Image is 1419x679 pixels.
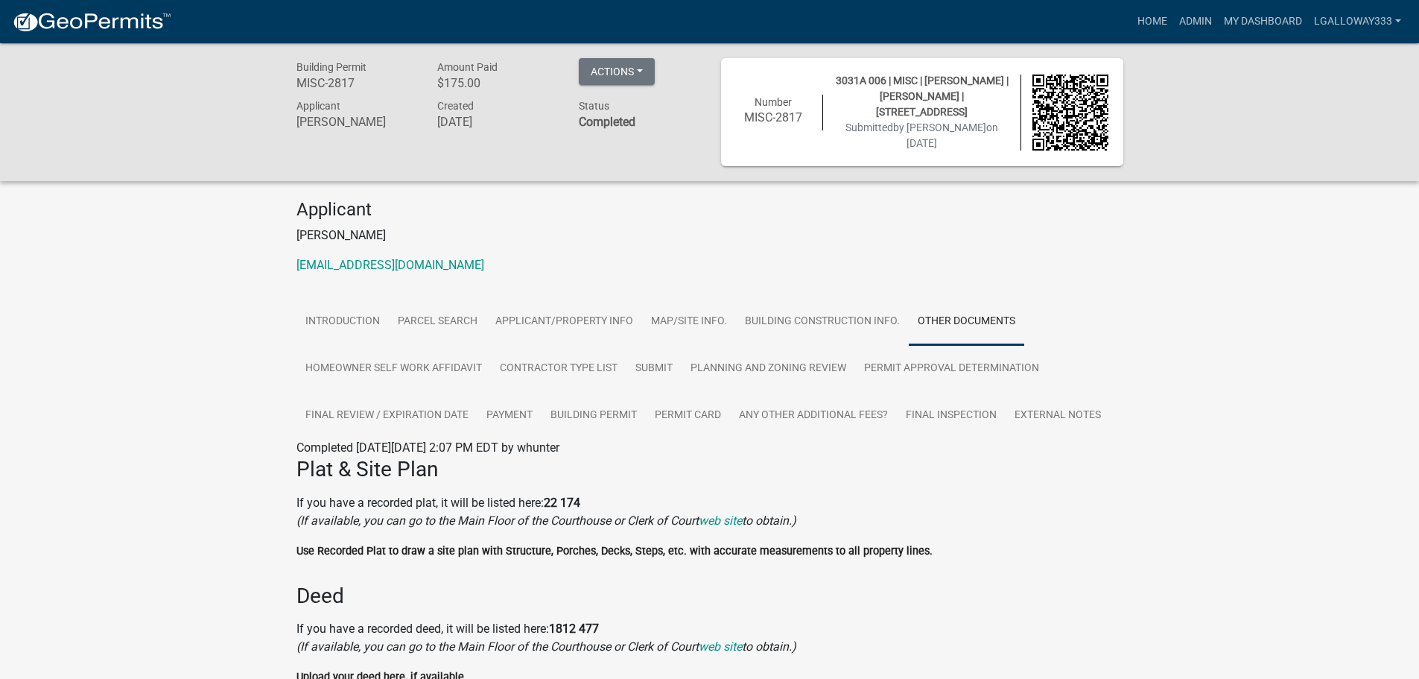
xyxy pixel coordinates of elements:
a: Final Review / Expiration Date [296,392,477,440]
a: Final Inspection [897,392,1006,440]
i: (If available, you can go to the Main Floor of the Courthouse or Clerk of Court [296,514,699,528]
a: Permit Card [646,392,730,440]
h6: [PERSON_NAME] [296,115,416,129]
h4: Applicant [296,199,1123,221]
i: (If available, you can go to the Main Floor of the Courthouse or Clerk of Court [296,639,699,654]
a: Applicant/Property Info [486,298,642,346]
a: web site [699,514,742,528]
a: Parcel search [389,298,486,346]
p: [PERSON_NAME] [296,227,1123,244]
h3: Deed [296,584,1123,609]
h6: $175.00 [437,76,556,90]
strong: 22 174 [544,496,580,510]
span: Amount Paid [437,61,498,73]
span: Applicant [296,100,340,112]
a: My Dashboard [1218,7,1308,36]
a: Other Documents [909,298,1024,346]
a: Submit [626,345,682,393]
a: Building Construction Info. [736,298,909,346]
strong: 1812 477 [549,622,599,636]
span: Building Permit [296,61,366,73]
h6: [DATE] [437,115,556,129]
span: Completed [DATE][DATE] 2:07 PM EDT by whunter [296,440,559,455]
a: External Notes [1006,392,1110,440]
strong: Completed [579,115,635,129]
span: by [PERSON_NAME] [893,121,986,133]
label: Use Recorded Plat to draw a site plan with Structure, Porches, Decks, Steps, etc. with accurate m... [296,546,933,557]
a: Home [1131,7,1173,36]
a: Building Permit [542,392,646,440]
a: Contractor Type List [491,345,626,393]
span: Status [579,100,609,112]
span: 3031A 006 | MISC | [PERSON_NAME] | [PERSON_NAME] | [STREET_ADDRESS] [836,75,1009,118]
p: If you have a recorded plat, it will be listed here: [296,494,1123,530]
a: Permit Approval Determination [855,345,1048,393]
a: Any other Additional Fees? [730,392,897,440]
span: Submitted on [DATE] [845,121,998,149]
img: QR code [1032,75,1108,151]
h6: MISC-2817 [736,110,812,124]
a: Payment [477,392,542,440]
span: Created [437,100,474,112]
a: Homeowner Self Work Affidavit [296,345,491,393]
i: to obtain.) [742,514,796,528]
a: Admin [1173,7,1218,36]
h6: MISC-2817 [296,76,416,90]
a: Map/Site Info. [642,298,736,346]
a: Introduction [296,298,389,346]
h3: Plat & Site Plan [296,457,1123,482]
span: Number [755,96,792,108]
button: Actions [579,58,655,85]
a: Planning and Zoning Review [682,345,855,393]
p: If you have a recorded deed, it will be listed here: [296,620,1123,656]
a: [EMAIL_ADDRESS][DOMAIN_NAME] [296,258,484,272]
a: web site [699,639,742,654]
a: lgalloway333 [1308,7,1407,36]
i: to obtain.) [742,639,796,654]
